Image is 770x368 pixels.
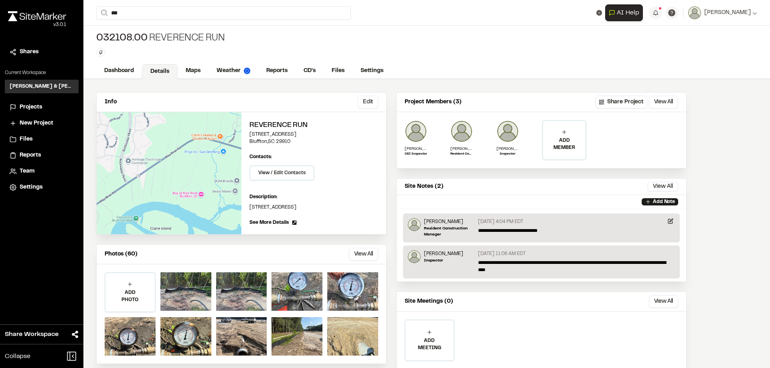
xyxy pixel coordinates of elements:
[5,352,30,361] span: Collapse
[96,48,105,57] button: Edit Tags
[20,135,32,144] span: Files
[405,337,454,352] p: ADD MEETING
[249,165,314,181] button: View / Edit Contacts
[249,204,378,211] p: [STREET_ADDRESS]
[424,250,463,257] p: [PERSON_NAME]
[353,63,391,78] a: Settings
[249,138,378,145] p: Bluffton , SC 29910
[249,153,272,161] p: Contacts:
[688,6,701,19] img: User
[450,146,473,152] p: [PERSON_NAME]
[496,146,519,152] p: [PERSON_NAME]
[405,98,462,107] p: Project Members (3)
[96,32,148,45] span: 032108.00
[688,6,757,19] button: [PERSON_NAME]
[20,103,42,112] span: Projects
[178,63,209,78] a: Maps
[605,4,646,21] div: Open AI Assistant
[10,135,74,144] a: Files
[405,146,427,152] p: [PERSON_NAME]
[408,218,421,231] img: Lance Stroble
[105,250,138,259] p: Photos (60)
[10,48,74,56] a: Shares
[405,120,427,143] img: Joe Gillenwater
[20,151,41,160] span: Reports
[450,152,473,157] p: Resident Construction Manager
[20,48,38,56] span: Shares
[450,120,473,143] img: Lance Stroble
[244,68,250,74] img: precipai.png
[96,6,111,20] button: Search
[349,248,378,261] button: View All
[8,21,66,28] div: Oh geez...please don't...
[5,330,59,339] span: Share Workspace
[20,183,43,192] span: Settings
[96,32,225,45] div: Reverence Run
[296,63,324,78] a: CD's
[10,119,74,128] a: New Project
[324,63,353,78] a: Files
[105,98,117,107] p: Info
[649,96,678,109] button: View All
[20,167,34,176] span: Team
[649,295,678,308] button: View All
[405,297,453,306] p: Site Meetings (0)
[408,250,421,263] img: Jeb Crews
[8,11,66,21] img: rebrand.png
[10,183,74,192] a: Settings
[596,96,647,109] button: Share Project
[10,151,74,160] a: Reports
[10,103,74,112] a: Projects
[424,225,475,237] p: Resident Construction Manager
[258,63,296,78] a: Reports
[405,152,427,157] p: CEI Inspector
[20,119,53,128] span: New Project
[209,63,258,78] a: Weather
[704,8,751,17] span: [PERSON_NAME]
[605,4,643,21] button: Open AI Assistant
[249,131,378,138] p: [STREET_ADDRESS]
[10,83,74,90] h3: [PERSON_NAME] & [PERSON_NAME] Inc.
[249,120,378,131] h2: Reverence Run
[105,289,155,304] p: ADD PHOTO
[543,137,586,151] p: ADD MEMBER
[653,198,675,205] p: Add Note
[648,182,678,191] button: View All
[249,219,289,226] span: See More Details
[617,8,639,18] span: AI Help
[424,257,463,263] p: Inspector
[405,182,444,191] p: Site Notes (2)
[596,10,602,16] button: Clear text
[424,218,475,225] p: [PERSON_NAME]
[478,250,526,257] p: [DATE] 11:06 AM EDT
[142,64,178,79] a: Details
[5,69,79,76] p: Current Workspace
[358,96,378,109] button: Edit
[96,63,142,78] a: Dashboard
[496,152,519,157] p: Inspector
[478,218,523,225] p: [DATE] 4:04 PM EDT
[10,167,74,176] a: Team
[249,193,378,201] p: Description:
[496,120,519,143] img: Jeb Crews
